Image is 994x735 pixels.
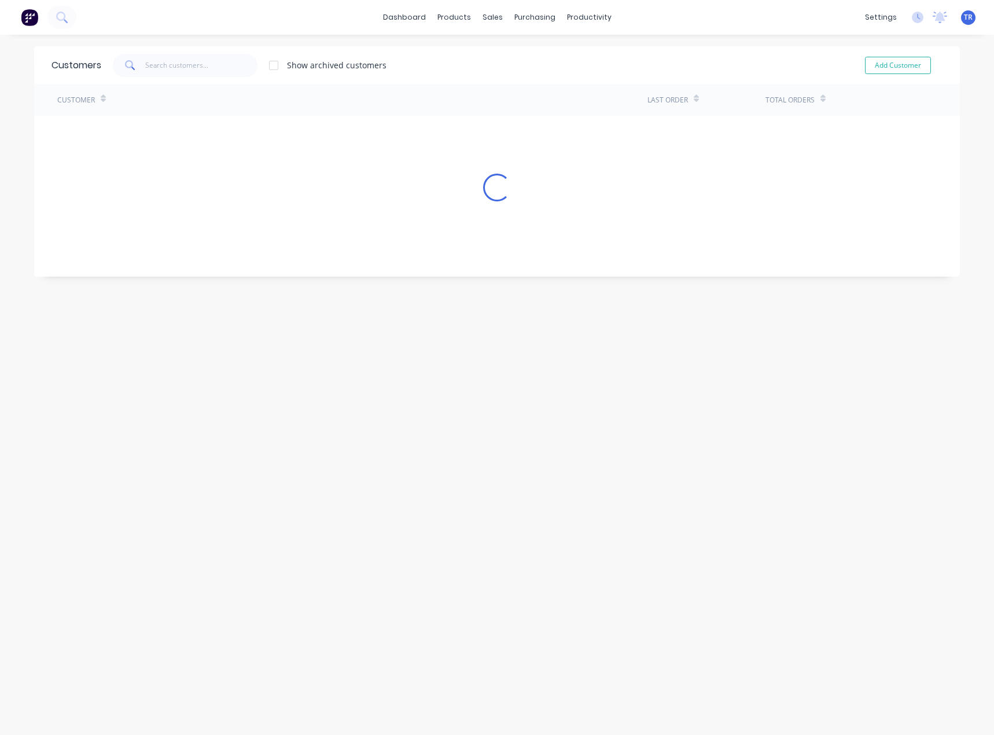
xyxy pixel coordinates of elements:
[57,95,95,105] div: Customer
[964,12,973,23] span: TR
[509,9,561,26] div: purchasing
[859,9,903,26] div: settings
[51,58,101,72] div: Customers
[21,9,38,26] img: Factory
[287,59,386,71] div: Show archived customers
[477,9,509,26] div: sales
[647,95,688,105] div: Last Order
[432,9,477,26] div: products
[561,9,617,26] div: productivity
[865,57,931,74] button: Add Customer
[377,9,432,26] a: dashboard
[145,54,258,77] input: Search customers...
[765,95,815,105] div: Total Orders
